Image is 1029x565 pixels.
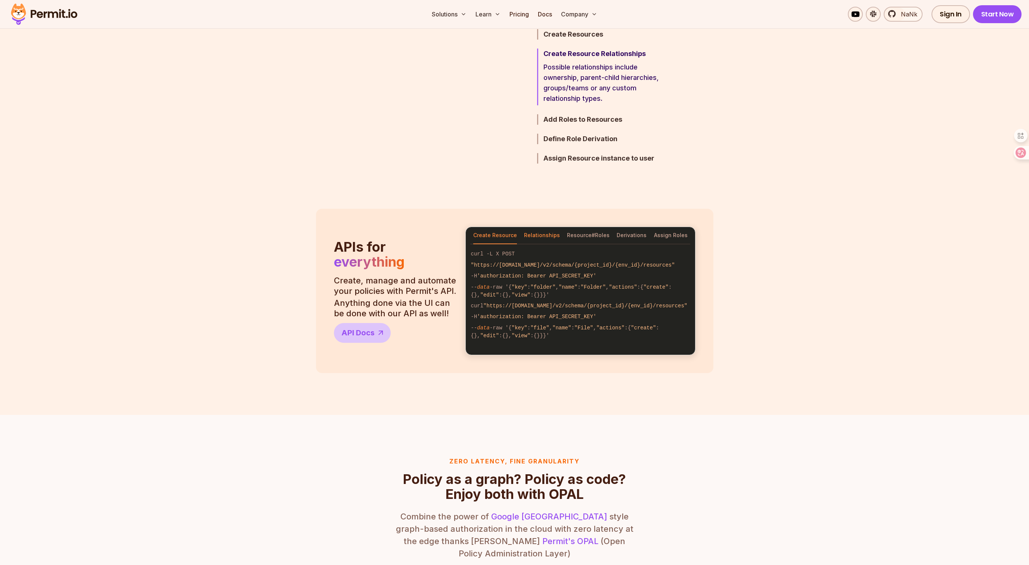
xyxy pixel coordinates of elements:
[631,325,656,331] span: "create"
[477,325,490,331] span: data
[644,284,669,290] span: "create"
[480,292,499,298] span: "edit"
[483,303,687,309] span: "https://[DOMAIN_NAME]/v2/schema/{project_id}/{env_id}/resources"
[543,29,674,40] h3: Create Resources
[512,325,527,331] span: "key"
[334,254,405,270] span: everything
[530,325,549,331] span: "file"
[466,322,695,341] code: -- -raw '{ : , : , :{ :{}, :{}, :{}}}'
[543,134,674,144] h3: Define Role Derivation
[477,314,596,320] span: 'authorization: Bearer API_SECRET_KEY'
[334,323,391,343] a: API Docs
[617,227,647,244] button: Derivations
[543,49,674,59] h3: Create Resource Relationships
[574,325,593,331] span: "File"
[7,1,81,27] img: Permit logo
[395,457,634,466] h3: Zero latency, fine granularity
[537,29,674,40] button: Create Resources
[334,298,456,319] p: Anything done via the UI can be done with our API as well!
[466,249,695,260] code: curl -L X POST
[506,7,532,22] a: Pricing
[512,333,530,339] span: "view"
[341,327,375,338] span: API Docs
[334,239,386,255] span: APIs for
[473,227,517,244] button: Create Resource
[334,275,456,296] p: Create, manage and automate your policies with Permit's API.
[480,333,499,339] span: "edit"
[896,10,917,19] span: NaNk
[429,7,469,22] button: Solutions
[466,282,695,300] code: -- -raw '{ : , : , :{ :{}, :{}, :{}}}'
[477,284,490,290] span: data
[512,284,527,290] span: "key"
[973,5,1022,23] a: Start Now
[654,227,688,244] button: Assign Roles
[537,153,674,164] button: Assign Resource instance to user
[395,472,634,502] h2: Policy as a graph? Policy as code? Enjoy both with OPAL
[609,284,637,290] span: "actions"
[535,7,555,22] a: Docs
[596,325,625,331] span: "actions"
[472,7,503,22] button: Learn
[466,301,695,311] code: curl
[537,134,674,144] button: Define Role Derivation
[471,262,675,268] span: "https://[DOMAIN_NAME]/v2/schema/{project_id}/{env_id}/resources"
[884,7,923,22] a: NaNk
[537,49,674,105] button: Create Resource RelationshipsPossible relationships include ownership, parent-child hierarchies, ...
[543,62,674,104] p: Possible relationships include ownership, parent-child hierarchies, groups/teams or any custom re...
[932,5,970,23] a: Sign In
[466,311,695,322] code: -H
[581,284,606,290] span: "Folder"
[552,325,571,331] span: "name"
[477,273,596,279] span: 'authorization: Bearer API_SECRET_KEY'
[491,512,607,521] a: Google [GEOGRAPHIC_DATA]
[543,153,674,164] h3: Assign Resource instance to user
[395,510,634,560] p: Combine the power of style graph-based authorization in the cloud with zero latency at the edge t...
[567,227,610,244] button: Resource#Roles
[512,292,530,298] span: "view"
[537,114,674,125] button: Add Roles to Resources
[543,114,674,125] h3: Add Roles to Resources
[558,7,600,22] button: Company
[524,227,560,244] button: Relationships
[542,536,598,546] a: Permit's OPAL
[466,271,695,282] code: -H
[530,284,555,290] span: "folder"
[559,284,577,290] span: "name"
